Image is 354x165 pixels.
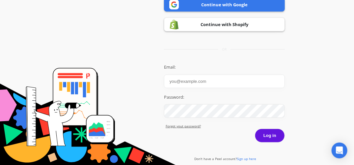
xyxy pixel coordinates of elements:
img: Shopify logo [169,19,179,30]
button: Log in [255,129,285,143]
label: Password: [164,94,285,101]
span: Sign up here [237,156,256,161]
div: Open Intercom Messenger [332,143,347,158]
input: you@example.com [164,75,285,88]
label: Email: [164,64,285,71]
div: or [164,47,285,52]
a: Continue with Shopify [164,17,285,31]
a: Forgot yout password? [166,124,285,129]
a: Don't have a Peel account?Sign up here [194,156,256,161]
